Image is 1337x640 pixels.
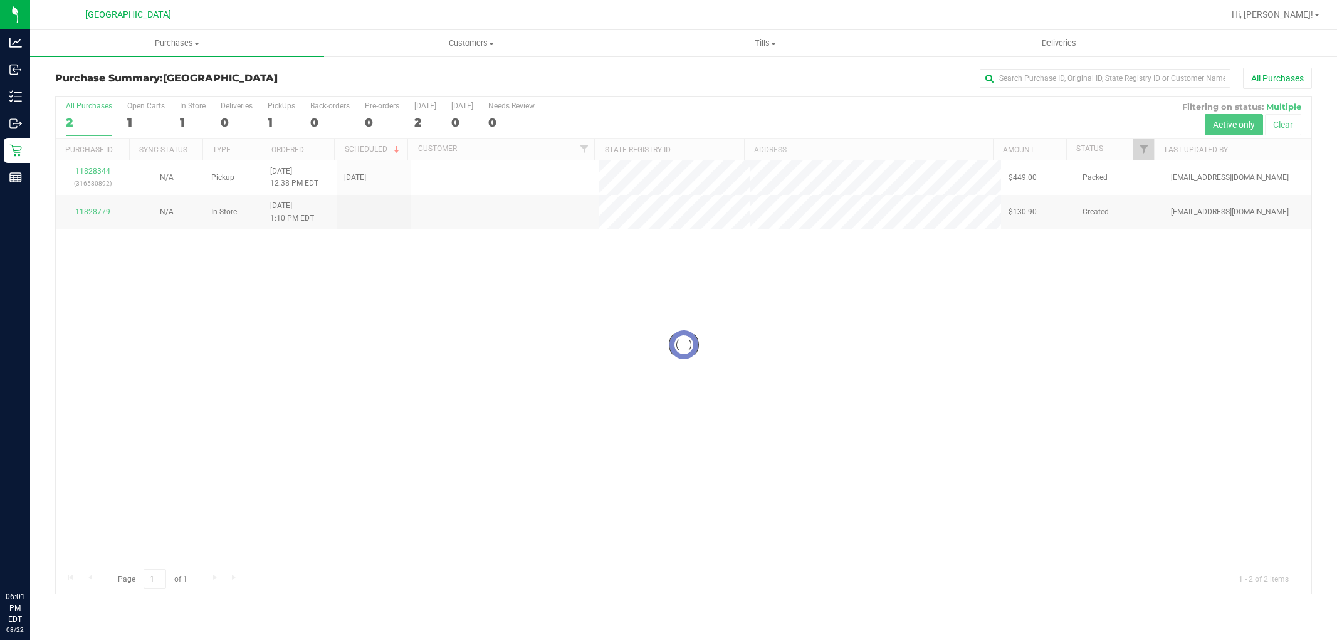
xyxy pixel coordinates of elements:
[85,9,171,20] span: [GEOGRAPHIC_DATA]
[618,30,912,56] a: Tills
[1243,68,1312,89] button: All Purchases
[9,144,22,157] inline-svg: Retail
[619,38,911,49] span: Tills
[9,117,22,130] inline-svg: Outbound
[6,625,24,634] p: 08/22
[30,38,324,49] span: Purchases
[980,69,1230,88] input: Search Purchase ID, Original ID, State Registry ID or Customer Name...
[324,30,618,56] a: Customers
[9,90,22,103] inline-svg: Inventory
[55,73,474,84] h3: Purchase Summary:
[37,538,52,553] iframe: Resource center unread badge
[1025,38,1093,49] span: Deliveries
[6,591,24,625] p: 06:01 PM EDT
[9,171,22,184] inline-svg: Reports
[9,36,22,49] inline-svg: Analytics
[13,540,50,577] iframe: Resource center
[1232,9,1313,19] span: Hi, [PERSON_NAME]!
[325,38,617,49] span: Customers
[912,30,1206,56] a: Deliveries
[9,63,22,76] inline-svg: Inbound
[163,72,278,84] span: [GEOGRAPHIC_DATA]
[30,30,324,56] a: Purchases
